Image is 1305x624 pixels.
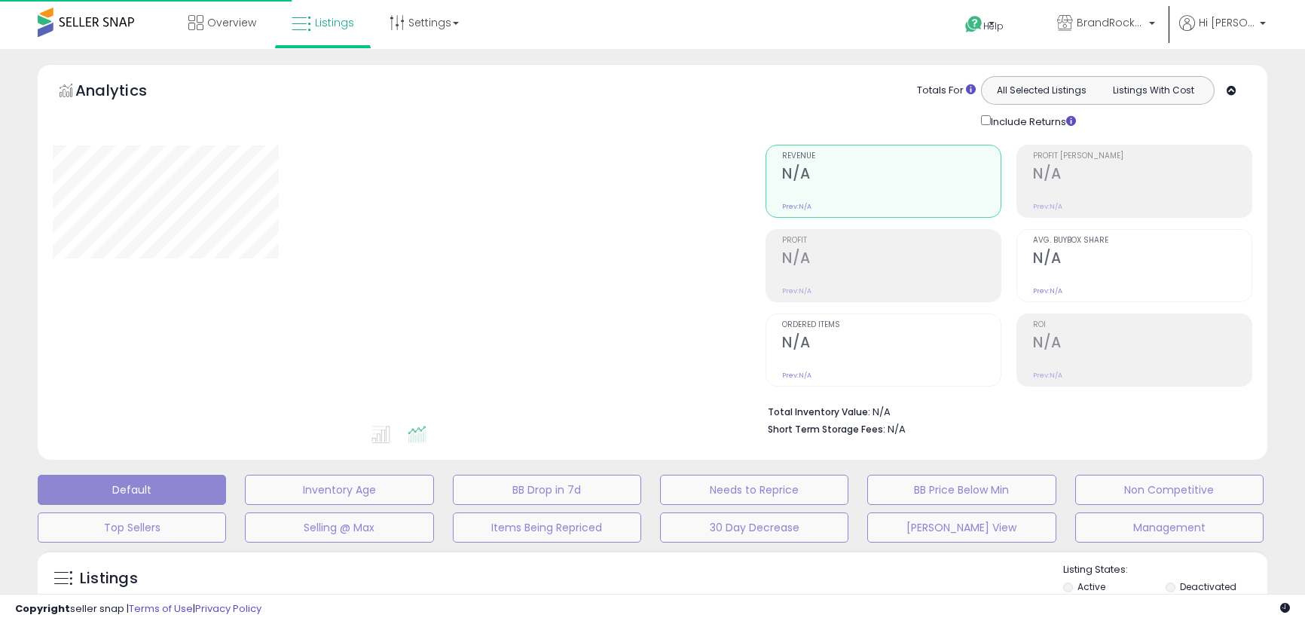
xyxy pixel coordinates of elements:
a: Hi [PERSON_NAME] [1179,15,1266,49]
strong: Copyright [15,601,70,616]
button: Listings With Cost [1097,81,1209,100]
button: Inventory Age [245,475,433,505]
div: Totals For [917,84,976,98]
div: Include Returns [970,112,1094,130]
h2: N/A [782,249,1001,270]
b: Total Inventory Value: [768,405,870,418]
span: Avg. Buybox Share [1033,237,1252,245]
button: BB Drop in 7d [453,475,641,505]
button: 30 Day Decrease [660,512,848,543]
span: Revenue [782,152,1001,161]
span: ROI [1033,321,1252,329]
button: Needs to Reprice [660,475,848,505]
small: Prev: N/A [1033,371,1062,380]
h2: N/A [782,165,1001,185]
button: Top Sellers [38,512,226,543]
button: [PERSON_NAME] View [867,512,1056,543]
h5: Analytics [75,80,176,105]
span: Overview [207,15,256,30]
small: Prev: N/A [1033,286,1062,295]
b: Short Term Storage Fees: [768,423,885,436]
h2: N/A [1033,249,1252,270]
small: Prev: N/A [782,371,811,380]
span: N/A [888,422,906,436]
button: All Selected Listings [986,81,1098,100]
h2: N/A [1033,334,1252,354]
small: Prev: N/A [782,202,811,211]
span: Help [983,20,1004,32]
button: Selling @ Max [245,512,433,543]
button: Default [38,475,226,505]
button: BB Price Below Min [867,475,1056,505]
small: Prev: N/A [782,286,811,295]
div: seller snap | | [15,602,261,616]
h2: N/A [1033,165,1252,185]
h2: N/A [782,334,1001,354]
small: Prev: N/A [1033,202,1062,211]
button: Management [1075,512,1264,543]
a: Help [953,4,1033,49]
span: Profit [782,237,1001,245]
li: N/A [768,402,1241,420]
span: Ordered Items [782,321,1001,329]
button: Items Being Repriced [453,512,641,543]
span: Profit [PERSON_NAME] [1033,152,1252,161]
button: Non Competitive [1075,475,1264,505]
span: Listings [315,15,354,30]
span: Hi [PERSON_NAME] [1199,15,1255,30]
span: BrandRocket [1077,15,1145,30]
i: Get Help [964,15,983,34]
